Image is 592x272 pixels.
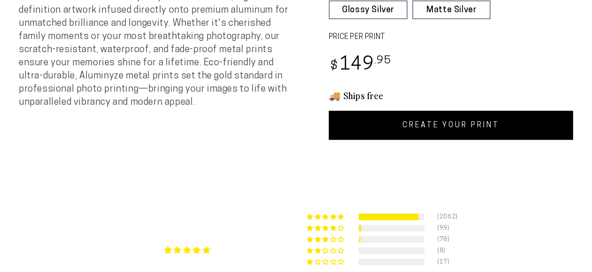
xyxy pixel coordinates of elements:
[329,32,573,43] label: PRICE PER PRINT
[307,225,346,232] div: 4% (99) reviews with 4 star rating
[330,60,338,73] span: $
[329,89,573,101] h3: 🚚 Ships free
[307,259,346,266] div: 1% (17) reviews with 1 star rating
[329,111,573,140] a: CREATE YOUR PRINT
[374,55,391,66] sup: .95
[307,236,346,243] div: 3% (78) reviews with 3 star rating
[307,214,346,221] div: 91% (2062) reviews with 5 star rating
[106,245,268,256] div: Average rating is 4.85 stars
[329,56,391,74] bdi: 149
[437,225,448,232] div: (99)
[437,236,448,243] div: (78)
[329,0,408,19] a: Glossy Silver
[437,259,448,265] div: (17)
[412,0,491,19] a: Matte Silver
[437,214,448,220] div: (2062)
[437,248,448,254] div: (8)
[307,248,346,255] div: 0% (8) reviews with 2 star rating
